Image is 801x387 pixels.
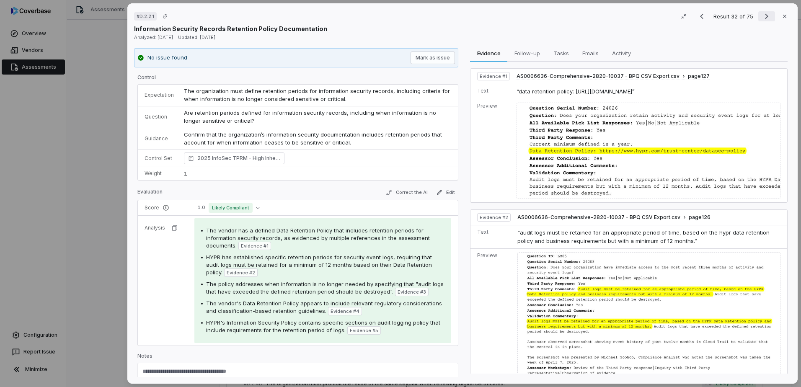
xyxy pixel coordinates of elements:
[470,99,513,203] td: Preview
[184,131,451,147] p: Confirm that the organization’s information security documentation includes retention periods tha...
[137,353,458,363] p: Notes
[145,114,174,120] p: Question
[609,48,634,59] span: Activity
[713,12,755,21] p: Result 32 of 75
[331,308,359,315] span: Evidence # 4
[134,34,173,40] span: Analyzed: [DATE]
[688,73,710,80] span: page 127
[579,48,602,59] span: Emails
[411,52,455,64] button: Mark as issue
[550,48,572,59] span: Tasks
[145,92,174,98] p: Expectation
[137,13,154,20] span: # D.2.2.1
[134,24,327,33] p: Information Security Records Retention Policy Documentation
[145,135,174,142] p: Guidance
[206,227,430,249] span: The vendor has a defined Data Retention Policy that includes retention periods for information se...
[178,34,215,40] span: Updated: [DATE]
[398,289,426,295] span: Evidence # 3
[145,204,184,211] p: Score
[517,73,680,80] span: AS0006636-Comprehensive-2820-10037 - BPQ CSV Export.csv
[517,229,770,244] span: “audit logs must be retained for an appropriate period of time, based on the hypr data retention ...
[693,11,710,21] button: Previous result
[145,155,174,162] p: Control Set
[433,187,458,197] button: Edit
[184,88,452,103] span: The organization must define retention periods for information security records, including criter...
[184,170,187,177] span: 1
[184,109,438,124] span: Are retention periods defined for information security records, including when information is no ...
[511,48,543,59] span: Follow-up
[145,224,165,231] p: Analysis
[382,188,431,198] button: Correct the AI
[137,74,458,84] p: Control
[350,327,378,334] span: Evidence # 5
[209,203,253,213] span: Likely Compliant
[194,203,263,213] button: 1.0Likely Compliant
[206,300,442,314] span: The vendor's Data Retention Policy appears to include relevant regulatory considerations and clas...
[517,73,710,80] button: AS0006636-Comprehensive-2820-10037 - BPQ CSV Export.csvpage127
[480,73,507,80] span: Evidence # 1
[206,254,432,276] span: HYPR has established specific retention periods for security event logs, requiring that audit log...
[689,214,711,221] span: page 126
[147,54,187,62] p: No issue found
[480,214,508,221] span: Evidence # 2
[241,243,269,249] span: Evidence # 1
[470,84,513,99] td: Text
[145,170,174,177] p: Weight
[517,214,680,221] span: AS0006636-Comprehensive-2820-10037 - BPQ CSV Export.csv
[227,269,255,276] span: Evidence # 2
[470,225,514,249] td: Text
[206,281,444,295] span: The policy addresses when information is no longer needed by specifying that "audit logs that hav...
[517,214,711,221] button: AS0006636-Comprehensive-2820-10037 - BPQ CSV Export.csvpage126
[197,154,280,163] span: 2025 InfoSec TPRM - High Inherent Risk (TruSight Supported) Asset and Info Management
[758,11,775,21] button: Next result
[137,188,163,199] p: Evaluation
[517,88,635,95] span: “data retention policy: [URL][DOMAIN_NAME]”
[474,48,504,59] span: Evidence
[158,9,173,24] button: Copy link
[206,319,440,333] span: HYPR's Information Security Policy contains specific sections on audit logging policy that includ...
